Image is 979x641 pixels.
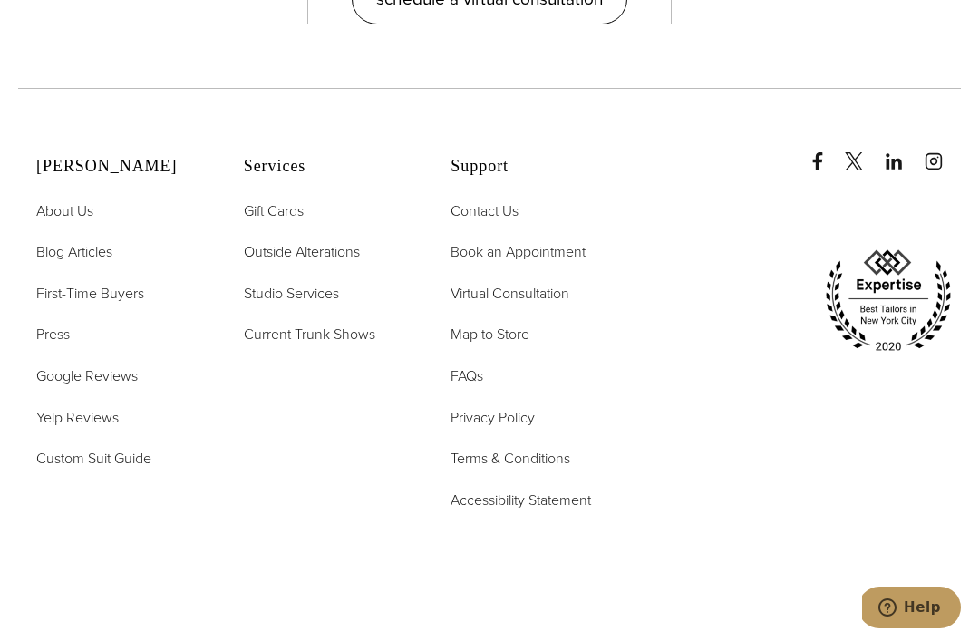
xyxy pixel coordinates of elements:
[36,199,199,471] nav: Alan David Footer Nav
[451,324,529,345] span: Map to Store
[925,134,961,170] a: instagram
[244,283,339,304] span: Studio Services
[36,365,138,386] span: Google Reviews
[451,407,535,428] span: Privacy Policy
[451,157,613,177] h2: Support
[845,134,881,170] a: x/twitter
[244,199,406,346] nav: Services Footer Nav
[36,406,119,430] a: Yelp Reviews
[36,407,119,428] span: Yelp Reviews
[885,134,921,170] a: linkedin
[451,241,586,262] span: Book an Appointment
[451,283,569,304] span: Virtual Consultation
[451,199,613,512] nav: Support Footer Nav
[451,282,569,306] a: Virtual Consultation
[36,241,112,262] span: Blog Articles
[244,241,360,262] span: Outside Alterations
[36,200,93,221] span: About Us
[451,406,535,430] a: Privacy Policy
[36,283,144,304] span: First-Time Buyers
[36,447,151,471] a: Custom Suit Guide
[36,323,70,346] a: Press
[244,199,304,223] a: Gift Cards
[451,447,570,471] a: Terms & Conditions
[451,448,570,469] span: Terms & Conditions
[244,323,375,346] a: Current Trunk Shows
[451,240,586,264] a: Book an Appointment
[451,200,519,221] span: Contact Us
[36,448,151,469] span: Custom Suit Guide
[36,364,138,388] a: Google Reviews
[451,490,591,510] span: Accessibility Statement
[862,587,961,632] iframe: Opens a widget where you can chat to one of our agents
[36,240,112,264] a: Blog Articles
[451,365,483,386] span: FAQs
[244,200,304,221] span: Gift Cards
[451,323,529,346] a: Map to Store
[244,240,360,264] a: Outside Alterations
[451,489,591,512] a: Accessibility Statement
[809,134,841,170] a: Facebook
[36,199,93,223] a: About Us
[816,243,961,359] img: expertise, best tailors in new york city 2020
[36,324,70,345] span: Press
[244,157,406,177] h2: Services
[451,199,519,223] a: Contact Us
[36,282,144,306] a: First-Time Buyers
[244,282,339,306] a: Studio Services
[244,324,375,345] span: Current Trunk Shows
[451,364,483,388] a: FAQs
[36,157,199,177] h2: [PERSON_NAME]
